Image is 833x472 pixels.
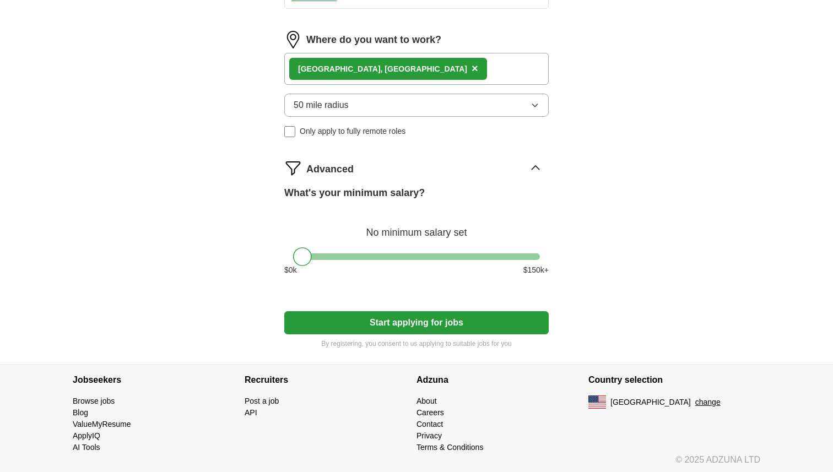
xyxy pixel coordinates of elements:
[245,397,279,405] a: Post a job
[245,408,257,417] a: API
[300,126,405,137] span: Only apply to fully remote roles
[472,62,478,74] span: ×
[416,431,442,440] a: Privacy
[294,99,349,112] span: 50 mile radius
[298,64,381,73] strong: [GEOGRAPHIC_DATA]
[73,420,131,428] a: ValueMyResume
[695,397,721,408] button: change
[73,397,115,405] a: Browse jobs
[610,397,691,408] span: [GEOGRAPHIC_DATA]
[416,443,483,452] a: Terms & Conditions
[284,126,295,137] input: Only apply to fully remote roles
[306,162,354,177] span: Advanced
[284,339,549,349] p: By registering, you consent to us applying to suitable jobs for you
[588,365,760,395] h4: Country selection
[298,63,467,75] div: , [GEOGRAPHIC_DATA]
[284,264,297,276] span: $ 0 k
[284,159,302,177] img: filter
[416,420,443,428] a: Contact
[284,311,549,334] button: Start applying for jobs
[73,443,100,452] a: AI Tools
[523,264,549,276] span: $ 150 k+
[588,395,606,409] img: US flag
[284,214,549,240] div: No minimum salary set
[472,61,478,77] button: ×
[284,31,302,48] img: location.png
[306,32,441,47] label: Where do you want to work?
[284,94,549,117] button: 50 mile radius
[416,408,444,417] a: Careers
[284,186,425,200] label: What's your minimum salary?
[73,431,100,440] a: ApplyIQ
[416,397,437,405] a: About
[73,408,88,417] a: Blog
